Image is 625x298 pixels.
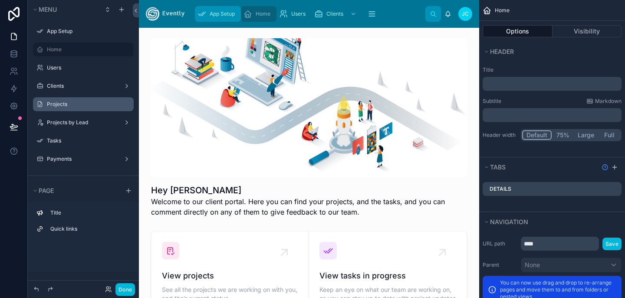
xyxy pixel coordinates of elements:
button: Visibility [553,25,622,37]
span: Menu [39,6,57,13]
button: Tabs [483,161,598,173]
label: Quick links [50,225,127,232]
a: App Setup [195,6,241,22]
button: Large [574,130,598,140]
div: scrollable content [483,77,622,91]
label: Parent [483,262,517,268]
svg: Show help information [602,164,609,171]
span: Clients [326,10,343,17]
a: Clients [312,6,361,22]
label: Projects [47,101,128,108]
label: Title [50,209,127,216]
label: Header width [483,132,517,139]
span: None [525,261,540,269]
button: Options [483,25,553,37]
button: Done [115,283,135,296]
button: Page [31,185,120,197]
span: Markdown [595,98,622,105]
span: Home [256,10,270,17]
button: Full [598,130,620,140]
span: App Setup [210,10,235,17]
label: Clients [47,83,116,89]
label: Users [47,64,128,71]
div: scrollable content [28,202,139,245]
span: Tabs [490,163,506,171]
label: App Setup [47,28,128,35]
span: Page [39,187,54,194]
img: App logo [146,7,184,21]
div: scrollable content [191,4,425,23]
button: Menu [31,3,99,16]
label: URL path [483,240,517,247]
button: Save [602,238,622,250]
label: Title [483,66,622,73]
a: Home [241,6,276,22]
span: Home [495,7,510,14]
label: Details [490,185,511,192]
label: Projects by Lead [47,119,116,126]
span: Users [291,10,306,17]
label: Tasks [47,137,128,144]
label: Home [47,46,128,53]
span: Header [490,48,514,55]
a: Markdown [586,98,622,105]
a: Users [276,6,312,22]
label: Subtitle [483,98,501,105]
button: Default [522,130,552,140]
span: Navigation [490,218,528,225]
label: Payments [47,156,116,162]
button: None [521,258,622,272]
div: scrollable content [483,108,622,122]
button: Header [483,46,616,58]
button: 75% [552,130,574,140]
span: JC [462,10,469,17]
button: Navigation [483,216,616,228]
